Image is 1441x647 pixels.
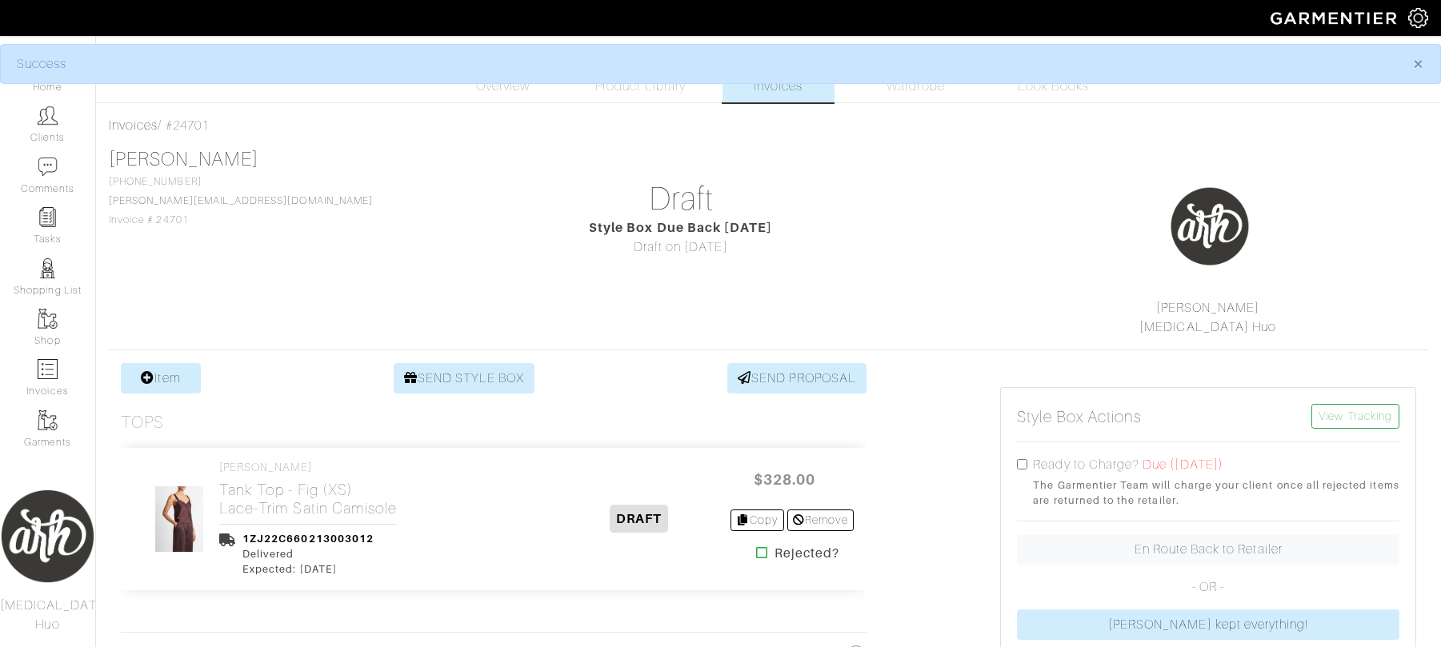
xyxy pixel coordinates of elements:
a: [PERSON_NAME] Tank Top - Fig (XS)Lace-Trim Satin Camisole [219,461,397,517]
h4: [PERSON_NAME] [219,461,397,474]
a: Invoices [109,118,158,133]
img: garments-icon-b7da505a4dc4fd61783c78ac3ca0ef83fa9d6f193b1c9dc38574b1d14d53ca28.png [38,309,58,329]
img: comment-icon-a0a6a9ef722e966f86d9cbdc48e553b5cf19dbc54f86b18d962a5391bc8f6eb6.png [38,157,58,177]
div: Draft on [DATE] [473,238,889,257]
label: Ready to Charge? [1033,455,1139,474]
img: reminder-icon-8004d30b9f0a5d33ae49ab947aed9ed385cf756f9e5892f1edd6e32f2345188e.png [38,207,58,227]
a: [PERSON_NAME][EMAIL_ADDRESS][DOMAIN_NAME] [109,195,373,206]
a: View Tracking [1311,404,1399,429]
h2: Tank Top - Fig (XS) Lace-Trim Satin Camisole [219,481,397,517]
a: [PERSON_NAME] kept everything! [1017,609,1399,640]
img: 4TfD4A8YabqaWvQtyeWFjQSn.png [1170,186,1250,266]
a: Invoices [723,44,835,102]
a: [PERSON_NAME] [1156,301,1260,315]
a: [MEDICAL_DATA] Huo [1139,320,1276,334]
a: [PERSON_NAME] [109,149,258,170]
span: Invoices [754,77,803,96]
strong: Rejected? [775,544,839,563]
img: clients-icon-6bae9207a08558b7cb47a8932f037763ab4055f8c8b6bfacd5dc20c3e0201464.png [38,106,58,126]
img: garments-icon-b7da505a4dc4fd61783c78ac3ca0ef83fa9d6f193b1c9dc38574b1d14d53ca28.png [38,410,58,430]
a: Item [121,363,201,393]
img: garmentier-logo-header-white-b43fb05a5012e4ada735d5af1a66efaba907eab6374d6393d1fbf88cb4ef424d.png [1263,4,1408,32]
img: k8eJiFJREtgKeZVEk128S6At [154,485,204,553]
h1: Draft [473,180,889,218]
a: 1ZJ22C660213003012 [242,533,374,545]
span: Due ([DATE]) [1143,457,1223,472]
a: Copy [731,509,784,531]
img: orders-icon-0abe47150d42831381b5fb84f609e132dff9fe21cb692f30cb5eec754e2cba89.png [38,359,58,379]
span: $328.00 [737,462,833,497]
div: / #24701 [109,116,1428,135]
small: The Garmentier Team will charge your client once all rejected items are returned to the retailer. [1033,477,1399,508]
span: Overview [476,77,530,96]
span: × [1412,53,1424,74]
span: Wardrobe [887,77,944,96]
p: - OR - [1017,577,1399,597]
span: [PHONE_NUMBER] Invoice # 24701 [109,176,373,226]
a: En Route Back to Retailer [1017,534,1399,565]
img: gear-icon-white-bd11855cb880d31180b6d7d6211b90ccbf57a29d726f0c71d8c61bd08dd39cc2.png [1408,8,1428,28]
div: Delivered [242,546,374,561]
a: Remove [787,509,854,531]
span: Product Library [595,77,686,96]
h5: Style Box Actions [1017,407,1142,426]
div: Expected: [DATE] [242,561,374,577]
div: Success [17,54,1389,74]
a: SEND STYLE BOX [394,363,535,393]
h3: Tops [121,413,164,433]
span: DRAFT [610,505,668,533]
span: Look Books [1018,77,1089,96]
img: stylists-icon-eb353228a002819b7ec25b43dbf5f0378dd9e0616d9560372ff212230b889e62.png [38,258,58,278]
a: SEND PROPOSAL [727,363,867,393]
div: Style Box Due Back [DATE] [473,218,889,238]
